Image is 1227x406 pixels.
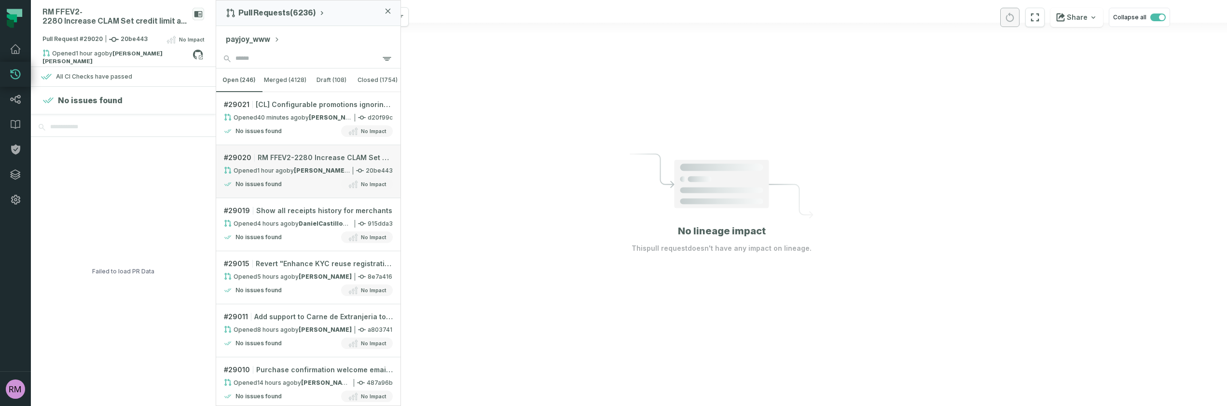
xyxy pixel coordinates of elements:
[257,326,291,333] relative-time: Sep 1, 2025, 8:49 AM GMT-5
[42,35,148,44] span: Pull Request #29020 20be443
[254,312,393,322] span: Add support to Carne de Extranjeria to users in PE
[257,273,291,280] relative-time: Sep 1, 2025, 11:13 AM GMT-5
[216,198,400,251] a: #29019Show all receipts history for merchantsOpened[DATE] 1:00:36 PMbyDanielCastillo59814915dda3N...
[224,219,393,228] div: 915dda3
[257,167,287,174] relative-time: Sep 1, 2025, 3:56 PM GMT-5
[226,34,280,45] button: payjoy_www
[361,392,386,400] span: No Impact
[224,325,393,334] div: a803741
[224,206,393,216] div: # 29019
[92,137,154,406] div: Failed to load PR Data
[224,272,352,281] div: Opened by
[58,95,123,106] h4: No issues found
[179,36,204,43] span: No Impact
[258,153,393,162] span: RM FFEV2-2280 Increase CLAM Set credit limit amount CAP limit
[299,273,352,280] strong: Uziel Bueno (uz-bueno)
[355,68,401,92] button: closed (1754)
[226,8,326,18] button: Pull Requests(6236)
[216,68,262,92] button: open (246)
[224,325,352,334] div: Opened by
[262,68,309,92] button: merged (4128)
[224,365,393,375] div: # 29010
[361,286,386,294] span: No Impact
[309,114,362,121] strong: Ramiro Garcilazo (RamiroGarcilazoPJ)
[308,68,355,92] button: draft (108)
[224,113,393,122] div: d20f99c
[256,100,393,109] span: [CL] Configurable promotions ignoring expiration date
[257,114,302,121] relative-time: Sep 1, 2025, 4:21 PM GMT-5
[224,166,350,175] div: Opened by
[257,379,294,386] relative-time: Sep 1, 2025, 2:24 AM GMT-5
[224,166,393,175] div: 20be443
[299,326,352,333] strong: Javier Gutierrez (javiergutierrez-dev)
[257,220,291,227] relative-time: Sep 1, 2025, 1:00 PM GMT-5
[42,49,193,61] div: Opened by
[224,113,352,122] div: Opened by
[632,244,812,253] p: This pull request doesn't have any impact on lineage.
[361,180,386,188] span: No Impact
[42,8,189,26] div: RM FFEV2-2280 Increase CLAM Set credit limit amount CAP limit
[216,92,400,145] a: #29021[CL] Configurable promotions ignoring expiration dateOpened[DATE] 4:21:48 PMby[PERSON_NAME]...
[361,233,386,241] span: No Impact
[224,153,393,162] div: # 29020
[256,259,393,269] span: Revert "Enhance KYC reuse registration process by copying Incode information"
[216,304,400,357] a: #29011Add support to Carne de Extranjeria to users in PEOpened[DATE] 8:49:28 AMby[PERSON_NAME]a80...
[301,379,354,386] strong: Jason Hollister (jason-hollister-payjoy)
[678,224,766,238] h1: No lineage impact
[224,219,352,228] div: Opened by
[224,259,393,269] div: # 29015
[256,206,392,216] span: Show all receipts history for merchants
[76,50,105,57] relative-time: Sep 1, 2025, 3:56 PM GMT-5
[224,312,393,322] div: # 29011
[224,272,393,281] div: 8e7a416
[294,167,401,174] strong: Robinson Moscoso (robinsonmoscoso-payjoy)
[235,180,282,188] h4: No issues found
[224,379,393,387] div: 487a96b
[235,339,282,347] h4: No issues found
[235,286,282,294] h4: No issues found
[216,145,400,198] a: #29020RM FFEV2-2280 Increase CLAM Set credit limit amount CAP limitOpened[DATE] 3:56:31 PMby[PERS...
[299,220,363,227] strong: DanielCastillo59814
[192,48,204,61] a: View on github
[1050,8,1103,27] button: Share
[224,100,393,109] div: # 29021
[6,379,25,399] img: avatar of Robinson Moscoso
[216,251,400,304] a: #29015Revert "Enhance KYC reuse registration process by copying Incode information"Opened[DATE] 1...
[361,127,386,135] span: No Impact
[235,233,282,241] h4: No issues found
[1109,8,1170,27] button: Collapse all
[235,392,282,400] h4: No issues found
[256,365,393,375] span: Purchase confirmation welcome email for Brazil subscription
[224,379,351,387] div: Opened by
[56,73,132,81] div: All CI Checks have passed
[235,127,282,135] h4: No issues found
[361,339,386,347] span: No Impact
